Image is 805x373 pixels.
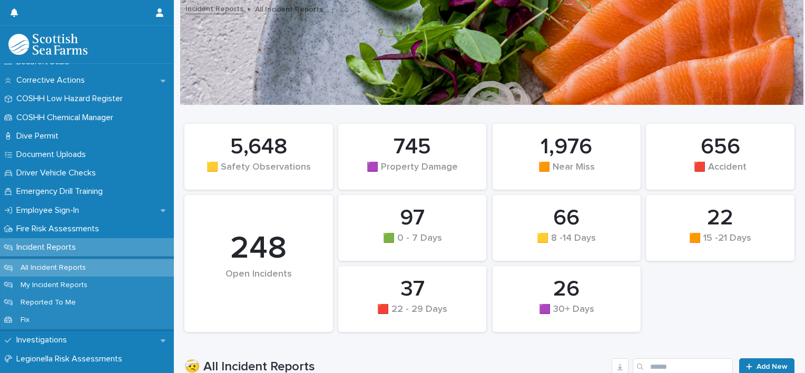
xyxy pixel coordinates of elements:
div: 26 [511,276,623,302]
div: 🟪 Property Damage [356,162,469,184]
p: Legionella Risk Assessments [12,354,131,364]
div: 🟥 22 - 29 Days [356,304,469,326]
div: 🟥 Accident [664,162,777,184]
p: COSHH Chemical Manager [12,113,122,123]
div: 🟩 0 - 7 Days [356,233,469,255]
div: 5,648 [202,134,315,160]
p: Fix [12,316,38,325]
div: 1,976 [511,134,623,160]
p: Fire Risk Assessments [12,224,107,234]
span: Add New [757,363,788,370]
div: 🟧 15 -21 Days [664,233,777,255]
div: 66 [511,205,623,231]
a: Incident Reports [185,2,243,14]
p: Employee Sign-In [12,205,87,215]
p: Incident Reports [12,242,84,252]
p: Reported To Me [12,298,84,307]
p: Emergency Drill Training [12,186,111,197]
div: 37 [356,276,469,302]
p: My Incident Reports [12,281,96,290]
div: 248 [202,230,315,268]
div: 🟨 8 -14 Days [511,233,623,255]
p: Driver Vehicle Checks [12,168,104,178]
div: 🟧 Near Miss [511,162,623,184]
p: All Incident Reports [255,3,323,14]
div: Open Incidents [202,269,315,302]
img: bPIBxiqnSb2ggTQWdOVV [8,34,87,55]
p: Document Uploads [12,150,94,160]
div: 🟪 30+ Days [511,304,623,326]
div: 97 [356,205,469,231]
div: 🟨 Safety Observations [202,162,315,184]
p: Corrective Actions [12,75,93,85]
p: All Incident Reports [12,263,94,272]
p: Dive Permit [12,131,67,141]
div: 745 [356,134,469,160]
div: 22 [664,205,777,231]
div: 656 [664,134,777,160]
p: Investigations [12,335,75,345]
p: COSHH Low Hazard Register [12,94,131,104]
